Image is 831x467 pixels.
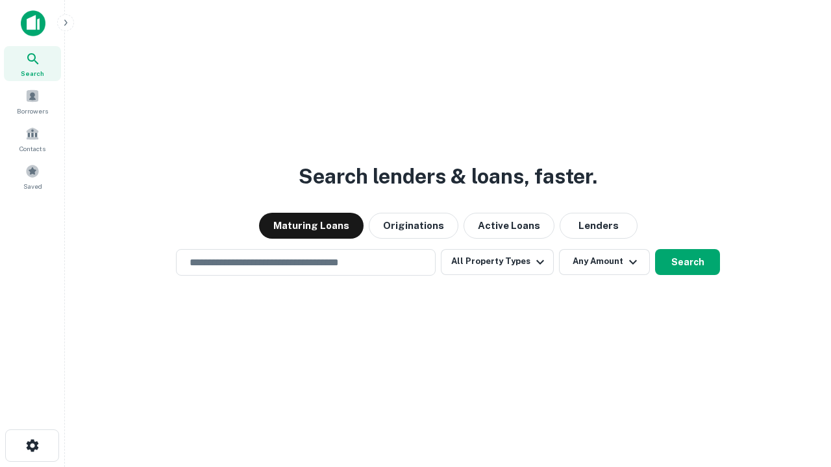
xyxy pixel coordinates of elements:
[4,84,61,119] a: Borrowers
[259,213,364,239] button: Maturing Loans
[369,213,458,239] button: Originations
[559,249,650,275] button: Any Amount
[21,68,44,78] span: Search
[299,161,597,192] h3: Search lenders & loans, faster.
[560,213,638,239] button: Lenders
[21,10,45,36] img: capitalize-icon.png
[464,213,554,239] button: Active Loans
[4,46,61,81] a: Search
[4,121,61,156] a: Contacts
[441,249,554,275] button: All Property Types
[23,181,42,191] span: Saved
[4,159,61,194] a: Saved
[19,143,45,154] span: Contacts
[766,363,831,425] iframe: Chat Widget
[655,249,720,275] button: Search
[17,106,48,116] span: Borrowers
